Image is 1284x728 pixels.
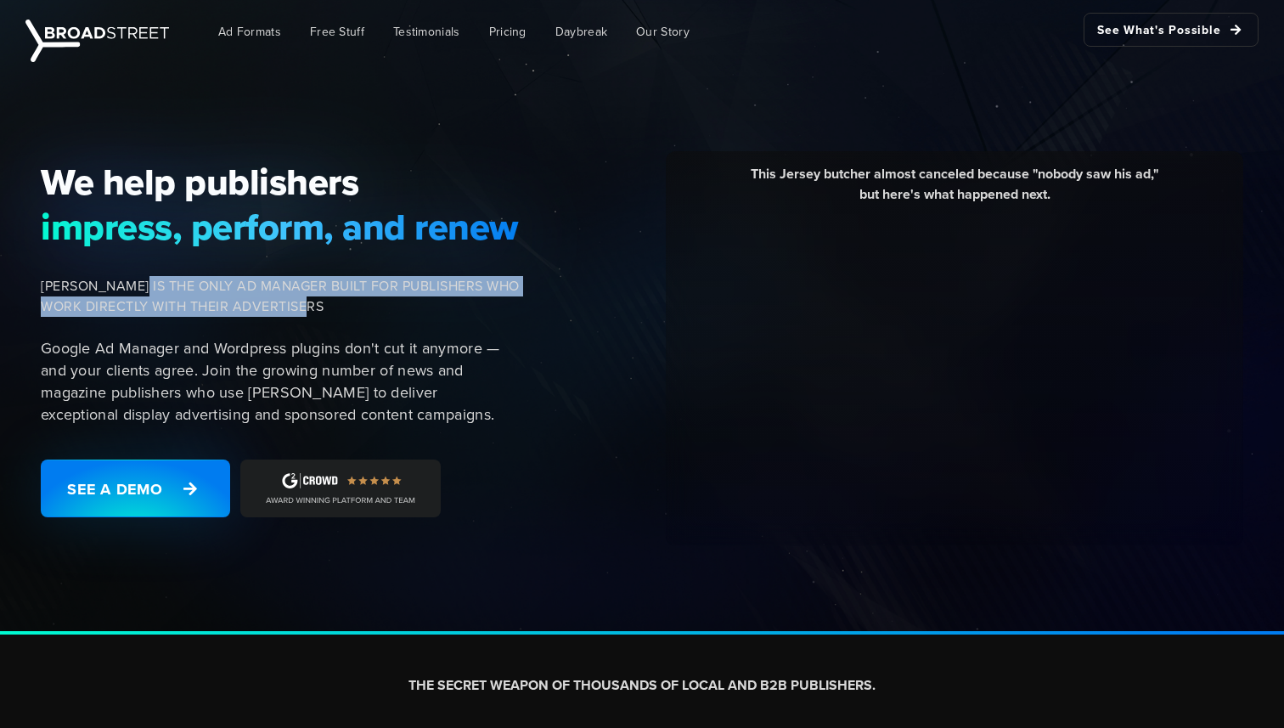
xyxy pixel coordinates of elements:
[41,276,520,317] span: [PERSON_NAME] IS THE ONLY AD MANAGER BUILT FOR PUBLISHERS WHO WORK DIRECTLY WITH THEIR ADVERTISERS
[25,20,169,62] img: Broadstreet | The Ad Manager for Small Publishers
[218,23,281,41] span: Ad Formats
[297,13,377,51] a: Free Stuff
[489,23,527,41] span: Pricing
[476,13,539,51] a: Pricing
[636,23,690,41] span: Our Story
[623,13,702,51] a: Our Story
[310,23,364,41] span: Free Stuff
[555,23,607,41] span: Daybreak
[41,460,230,517] a: See a Demo
[41,205,520,249] span: impress, perform, and renew
[206,13,294,51] a: Ad Formats
[41,337,520,426] p: Google Ad Manager and Wordpress plugins don't cut it anymore — and your clients agree. Join the g...
[41,160,520,204] span: We help publishers
[178,4,1259,59] nav: Main
[393,23,460,41] span: Testimonials
[168,677,1116,695] h2: THE SECRET WEAPON OF THOUSANDS OF LOCAL AND B2B PUBLISHERS.
[679,217,1230,528] iframe: YouTube video player
[679,164,1230,217] div: This Jersey butcher almost canceled because "nobody saw his ad," but here's what happened next.
[380,13,473,51] a: Testimonials
[543,13,620,51] a: Daybreak
[1084,13,1259,47] a: See What's Possible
